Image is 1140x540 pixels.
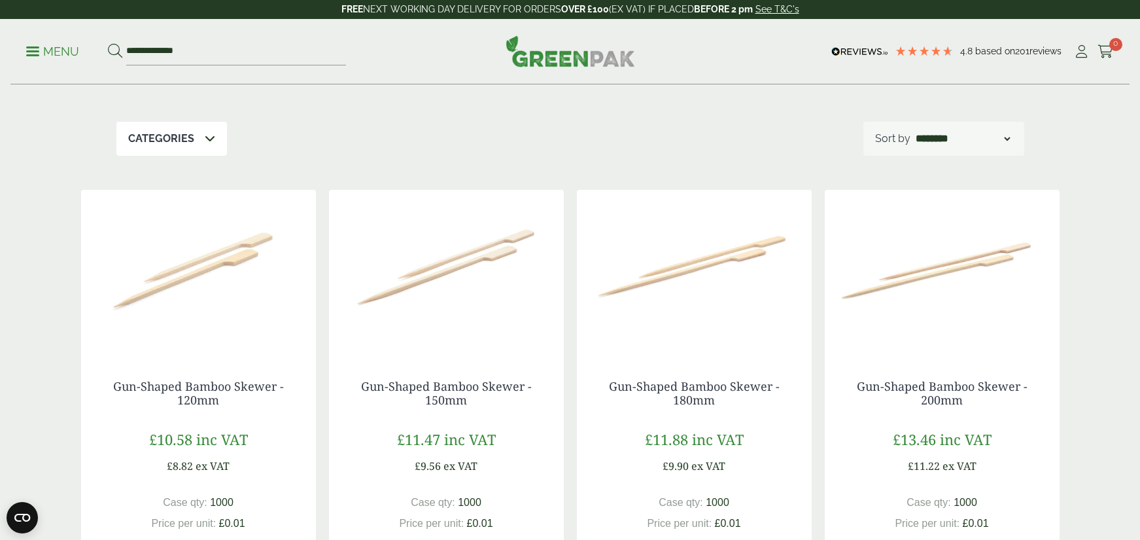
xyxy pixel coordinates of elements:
[561,4,609,14] strong: OVER £100
[399,518,464,529] span: Price per unit:
[196,429,248,449] span: inc VAT
[659,497,703,508] span: Case qty:
[128,131,194,147] p: Categories
[26,44,79,60] p: Menu
[913,131,1012,147] select: Shop order
[942,459,976,473] span: ex VAT
[908,459,940,473] span: £11.22
[831,47,888,56] img: REVIEWS.io
[857,378,1028,408] a: Gun-Shaped Bamboo Skewer - 200mm
[26,44,79,57] a: Menu
[940,429,992,449] span: inc VAT
[960,46,975,56] span: 4.8
[151,518,216,529] span: Price per unit:
[577,190,812,353] img: 2920035 Gun Shaped Bamboo Skewer 180mm
[663,459,689,473] span: £9.90
[81,190,316,353] img: 2920033 Gun Shaped Bamboo Skewer 120mm
[715,518,741,529] span: £0.01
[415,459,441,473] span: £9.56
[755,4,799,14] a: See T&C's
[506,35,635,67] img: GreenPak Supplies
[954,497,977,508] span: 1000
[1073,45,1090,58] i: My Account
[893,429,936,449] span: £13.46
[895,518,959,529] span: Price per unit:
[645,429,688,449] span: £11.88
[341,4,363,14] strong: FREE
[113,378,284,408] a: Gun-Shaped Bamboo Skewer - 120mm
[458,497,481,508] span: 1000
[467,518,493,529] span: £0.01
[7,502,38,533] button: Open CMP widget
[361,378,532,408] a: Gun-Shaped Bamboo Skewer - 150mm
[895,45,954,57] div: 4.79 Stars
[1015,46,1029,56] span: 201
[694,4,753,14] strong: BEFORE 2 pm
[444,429,496,449] span: inc VAT
[167,459,193,473] span: £8.82
[1109,38,1122,51] span: 0
[411,497,455,508] span: Case qty:
[1097,45,1114,58] i: Cart
[706,497,729,508] span: 1000
[975,46,1015,56] span: Based on
[443,459,477,473] span: ex VAT
[149,429,192,449] span: £10.58
[691,459,725,473] span: ex VAT
[397,429,440,449] span: £11.47
[219,518,245,529] span: £0.01
[647,518,712,529] span: Price per unit:
[329,190,564,353] img: 2920034 Gun Shaped Bamboo Skewer 150mm
[1029,46,1062,56] span: reviews
[210,497,233,508] span: 1000
[163,497,207,508] span: Case qty:
[196,459,230,473] span: ex VAT
[875,131,910,147] p: Sort by
[609,378,780,408] a: Gun-Shaped Bamboo Skewer - 180mm
[1097,42,1114,62] a: 0
[825,190,1060,353] img: 2920036 Gun Shaped Bamboo Skewer 200mm
[692,429,744,449] span: inc VAT
[907,497,951,508] span: Case qty:
[963,518,989,529] span: £0.01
